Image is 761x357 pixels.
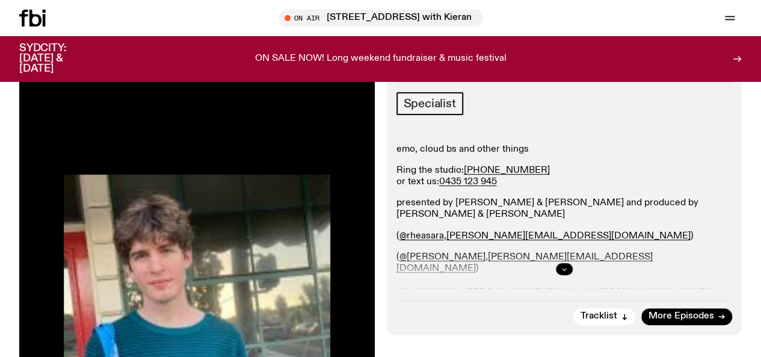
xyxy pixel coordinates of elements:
[396,165,733,188] p: Ring the studio: or text us:
[255,54,507,64] p: ON SALE NOW! Long weekend fundraiser & music festival
[396,197,733,220] p: presented by [PERSON_NAME] & [PERSON_NAME] and produced by [PERSON_NAME] & [PERSON_NAME]
[649,312,714,321] span: More Episodes
[581,312,617,321] span: Tracklist
[641,308,732,325] a: More Episodes
[396,231,733,242] p: ( , )
[279,10,483,26] button: On Air[STREET_ADDRESS] with Kieran Press [PERSON_NAME]
[404,97,456,110] span: Specialist
[573,308,635,325] button: Tracklist
[446,231,691,241] a: [PERSON_NAME][EMAIL_ADDRESS][DOMAIN_NAME]
[464,166,550,175] a: [PHONE_NUMBER]
[439,177,497,187] a: 0435 123 945
[396,144,733,155] p: emo, cloud bs and other things
[396,92,463,115] a: Specialist
[399,231,444,241] a: @rheasara
[19,43,96,74] h3: SYDCITY: [DATE] & [DATE]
